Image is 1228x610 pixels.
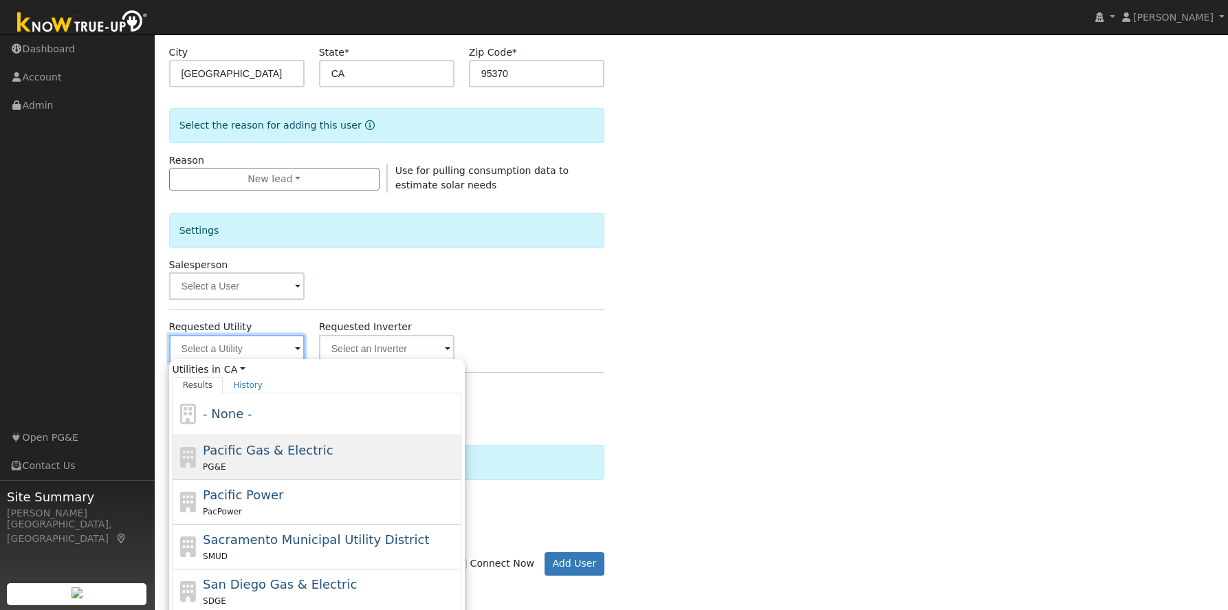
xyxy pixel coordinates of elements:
[169,213,604,248] div: Settings
[545,552,604,576] button: Add User
[72,587,83,598] img: retrieve
[1133,12,1214,23] span: [PERSON_NAME]
[203,462,226,472] span: PG&E
[203,443,333,457] span: Pacific Gas & Electric
[203,507,242,516] span: PacPower
[7,517,147,546] div: [GEOGRAPHIC_DATA], [GEOGRAPHIC_DATA]
[169,108,604,143] div: Select the reason for adding this user
[469,45,517,60] label: Zip Code
[319,320,412,334] label: Requested Inverter
[203,596,226,606] span: SDGE
[224,362,245,377] a: CA
[169,153,204,168] label: Reason
[203,552,228,561] span: SMUD
[169,335,305,362] input: Select a Utility
[7,488,147,506] span: Site Summary
[169,272,305,300] input: Select a User
[319,45,349,60] label: State
[7,506,147,521] div: [PERSON_NAME]
[362,120,375,131] a: Reason for new user
[203,406,252,421] span: - None -
[344,47,349,58] span: Required
[173,377,223,393] a: Results
[512,47,517,58] span: Required
[173,362,461,377] span: Utilities in
[169,320,252,334] label: Requested Utility
[203,577,357,591] span: San Diego Gas & Electric
[169,258,228,272] label: Salesperson
[457,556,534,571] label: Connect Now
[169,45,188,60] label: City
[169,168,380,191] button: New lead
[395,165,569,190] span: Use for pulling consumption data to estimate solar needs
[10,8,155,39] img: Know True-Up
[223,377,273,393] a: History
[203,532,429,547] span: Sacramento Municipal Utility District
[116,533,128,544] a: Map
[319,335,454,362] input: Select an Inverter
[203,488,283,502] span: Pacific Power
